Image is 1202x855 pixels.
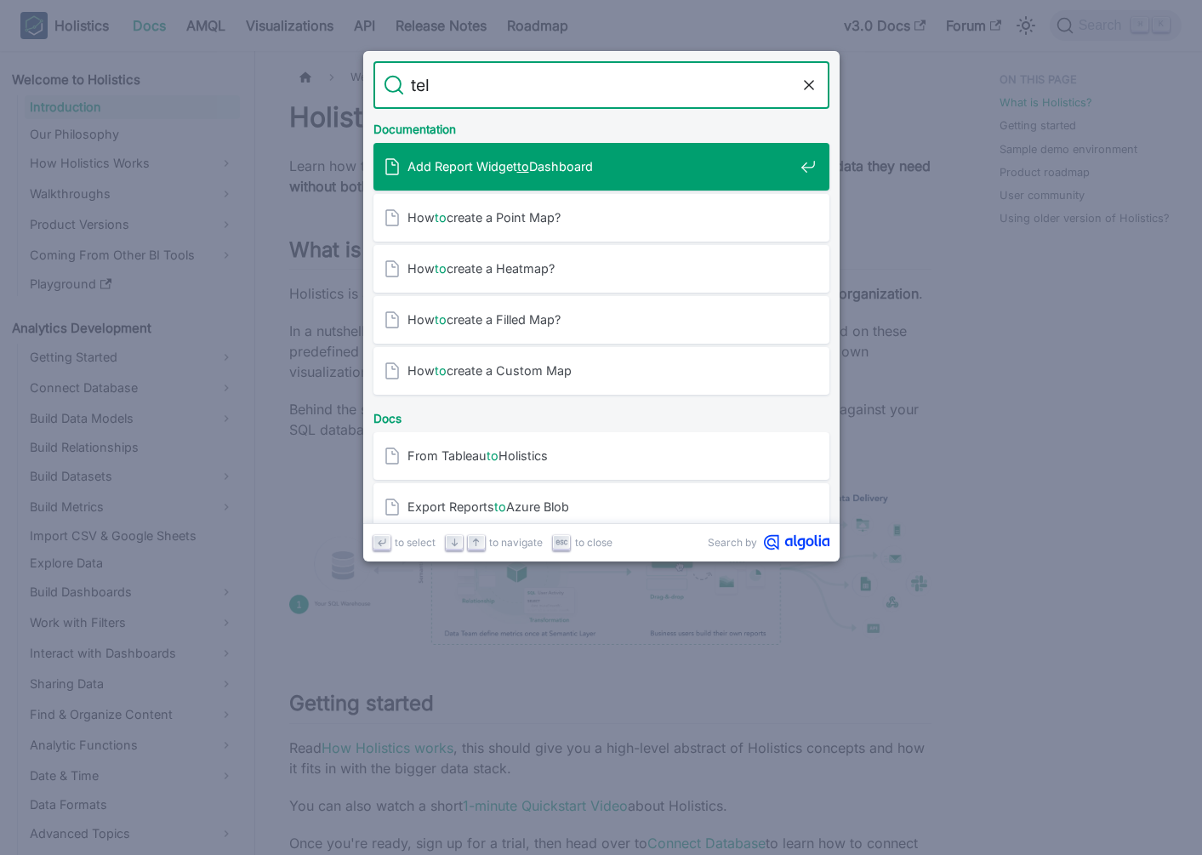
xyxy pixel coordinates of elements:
[708,534,757,550] span: Search by
[764,534,829,550] svg: Algolia
[407,447,794,464] span: From Tableau Holistics
[370,398,833,432] div: Docs
[373,483,829,531] a: Export ReportstoAzure Blob
[435,210,447,225] mark: to
[555,536,568,549] svg: Escape key
[575,534,612,550] span: to close
[395,534,436,550] span: to select
[435,312,447,327] mark: to
[407,499,794,515] span: Export Reports Azure Blob
[373,432,829,480] a: From TableautoHolistics
[708,534,829,550] a: Search byAlgolia
[407,158,794,174] span: Add Report Widget Dashboard
[489,534,543,550] span: to navigate
[404,61,799,109] input: Search docs
[373,194,829,242] a: Howtocreate a Point Map?
[370,109,833,143] div: Documentation
[494,499,506,514] mark: to
[407,260,794,276] span: How create a Heatmap?
[435,261,447,276] mark: to
[435,363,447,378] mark: to
[373,296,829,344] a: Howtocreate a Filled Map?
[517,159,529,174] mark: to
[470,536,482,549] svg: Arrow up
[375,536,388,549] svg: Enter key
[799,75,819,95] button: Clear the query
[407,209,794,225] span: How create a Point Map?
[487,448,498,463] mark: to
[373,245,829,293] a: Howtocreate a Heatmap?
[448,536,461,549] svg: Arrow down
[407,311,794,328] span: How create a Filled Map?
[373,143,829,191] a: Add Report WidgettoDashboard
[407,362,794,379] span: How create a Custom Map
[373,347,829,395] a: Howtocreate a Custom Map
